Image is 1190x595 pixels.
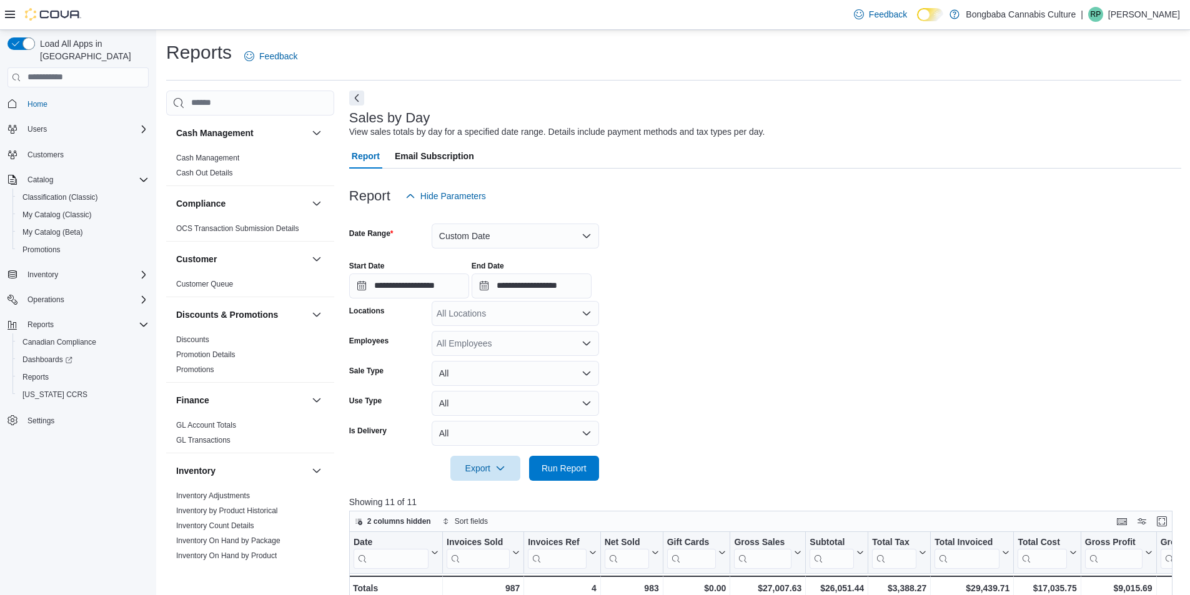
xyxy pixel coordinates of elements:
button: Gross Profit [1085,536,1153,568]
button: Total Invoiced [935,536,1009,568]
label: Sale Type [349,366,384,376]
button: Inventory [2,266,154,283]
span: Canadian Compliance [22,337,96,347]
button: Compliance [176,197,307,210]
label: Start Date [349,261,385,271]
span: Users [27,124,47,134]
button: Export [450,456,520,481]
div: Date [354,536,429,548]
button: Cash Management [176,127,307,139]
div: Gross Profit [1085,536,1143,548]
button: Reports [22,317,59,332]
span: Catalog [27,175,53,185]
a: Classification (Classic) [17,190,103,205]
span: Users [22,122,149,137]
span: Cash Management [176,153,239,163]
div: Total Invoiced [935,536,999,548]
a: Home [22,97,52,112]
button: Total Tax [872,536,926,568]
p: | [1081,7,1083,22]
span: Inventory Count Details [176,521,254,531]
span: Customers [27,150,64,160]
span: Customer Queue [176,279,233,289]
h3: Cash Management [176,127,254,139]
span: Inventory On Hand by Product [176,551,277,561]
a: Inventory On Hand by Package [176,536,280,545]
div: Compliance [166,221,334,241]
div: Discounts & Promotions [166,332,334,382]
span: Inventory [27,270,58,280]
a: Cash Management [176,154,239,162]
button: [US_STATE] CCRS [12,386,154,403]
a: Reports [17,370,54,385]
button: Date [354,536,439,568]
button: Finance [176,394,307,406]
button: Reports [2,316,154,333]
input: Press the down key to open a popover containing a calendar. [472,273,592,298]
div: Invoices Ref [528,536,586,568]
span: Inventory On Hand by Package [176,536,280,546]
h3: Sales by Day [349,111,430,125]
button: Keyboard shortcuts [1114,514,1129,529]
button: Open list of options [582,308,592,318]
button: Compliance [309,196,324,211]
button: All [432,361,599,386]
span: Classification (Classic) [17,190,149,205]
label: Date Range [349,229,394,238]
span: Reports [17,370,149,385]
span: Discounts [176,335,209,345]
button: All [432,391,599,416]
button: Net Sold [604,536,658,568]
span: Settings [22,412,149,428]
div: Gross Sales [734,536,791,568]
div: Total Cost [1018,536,1066,548]
span: Feedback [259,50,297,62]
span: Cash Out Details [176,168,233,178]
span: Dashboards [22,355,72,365]
a: Customer Queue [176,280,233,288]
div: Invoices Ref [528,536,586,548]
span: Inventory by Product Historical [176,506,278,516]
button: Custom Date [432,224,599,248]
h3: Finance [176,394,209,406]
a: My Catalog (Beta) [17,225,88,240]
div: Net Sold [604,536,648,548]
h1: Reports [166,40,232,65]
button: Classification (Classic) [12,189,154,206]
div: Gross Sales [734,536,791,548]
span: Catalog [22,172,149,187]
span: Promotions [176,365,214,375]
span: Email Subscription [395,144,474,169]
input: Dark Mode [917,8,943,21]
span: Feedback [869,8,907,21]
a: OCS Transaction Submission Details [176,224,299,233]
button: Invoices Ref [528,536,596,568]
button: Gross Sales [734,536,801,568]
input: Press the down key to open a popover containing a calendar. [349,273,469,298]
span: My Catalog (Beta) [17,225,149,240]
button: Catalog [2,171,154,189]
p: Showing 11 of 11 [349,496,1181,508]
a: GL Transactions [176,436,231,445]
div: Net Sold [604,536,648,568]
button: Users [22,122,52,137]
span: Run Report [542,462,587,475]
a: GL Account Totals [176,421,236,430]
button: Inventory [309,463,324,478]
a: Discounts [176,335,209,344]
button: Subtotal [810,536,864,568]
button: Customer [176,253,307,265]
p: [PERSON_NAME] [1108,7,1180,22]
label: Is Delivery [349,426,387,436]
span: RP [1091,7,1101,22]
button: My Catalog (Classic) [12,206,154,224]
a: Inventory On Hand by Product [176,551,277,560]
div: Invoices Sold [447,536,510,568]
label: Employees [349,336,389,346]
span: Export [458,456,513,481]
button: Customers [2,145,154,164]
button: Total Cost [1018,536,1076,568]
span: Reports [22,317,149,332]
span: GL Account Totals [176,420,236,430]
